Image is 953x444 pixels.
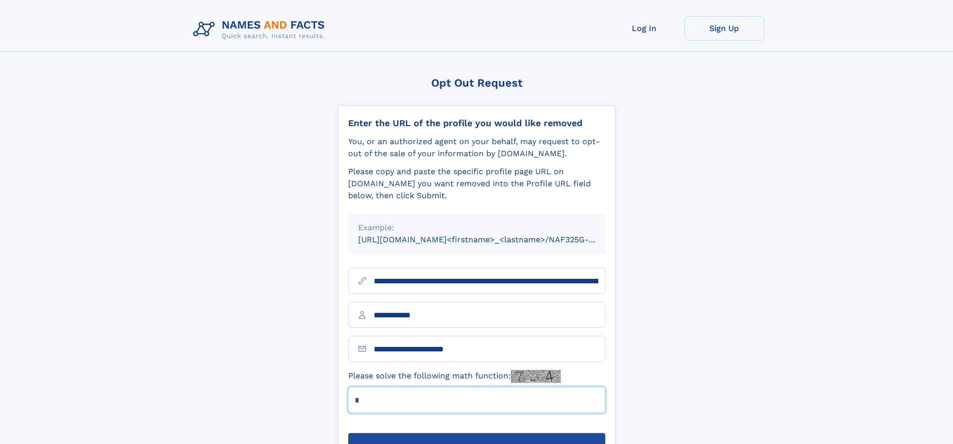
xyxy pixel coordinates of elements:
[348,136,605,160] div: You, or an authorized agent on your behalf, may request to opt-out of the sale of your informatio...
[358,222,595,234] div: Example:
[348,118,605,129] div: Enter the URL of the profile you would like removed
[338,77,616,89] div: Opt Out Request
[348,166,605,202] div: Please copy and paste the specific profile page URL on [DOMAIN_NAME] you want removed into the Pr...
[189,16,333,43] img: Logo Names and Facts
[348,370,561,383] label: Please solve the following math function:
[684,16,764,41] a: Sign Up
[604,16,684,41] a: Log In
[358,235,624,244] small: [URL][DOMAIN_NAME]<firstname>_<lastname>/NAF325G-xxxxxxxx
